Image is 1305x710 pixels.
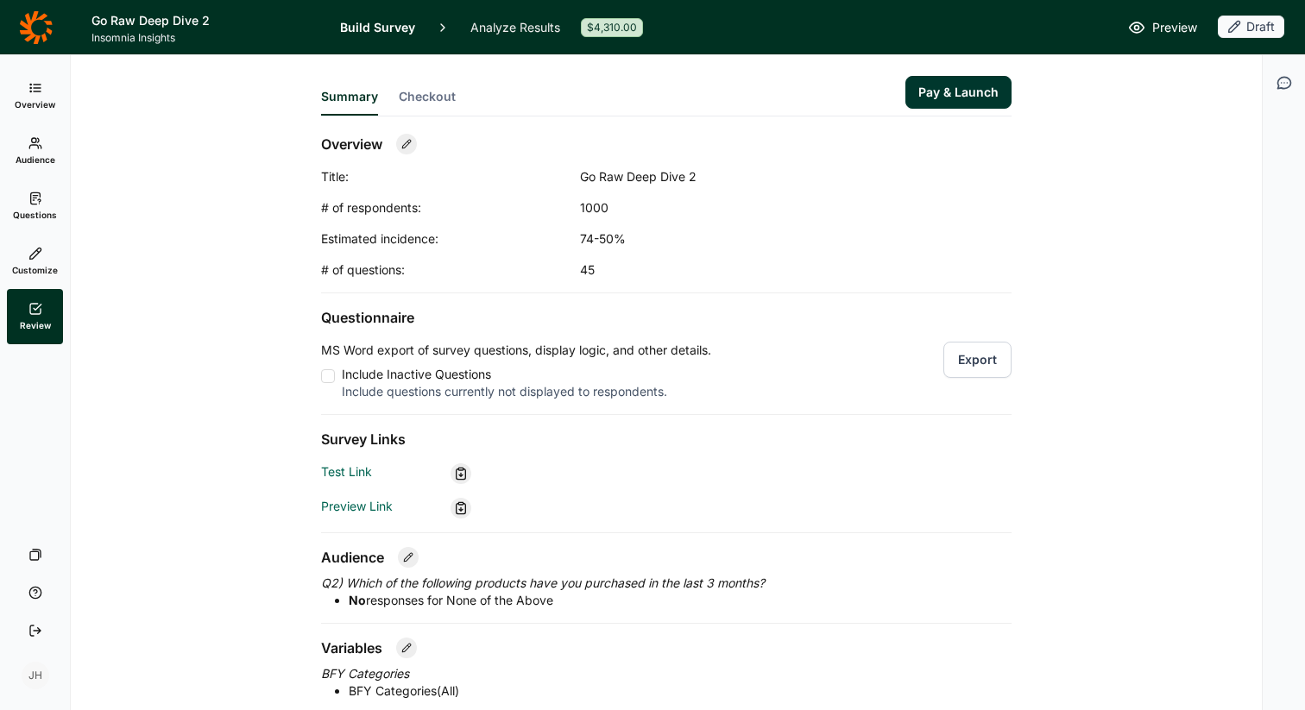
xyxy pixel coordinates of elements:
div: Estimated incidence: [321,230,580,248]
div: 74-50% [580,230,925,248]
a: Preview [1128,17,1197,38]
a: Preview Link [321,499,393,513]
span: Preview [1152,17,1197,38]
button: Summary [321,88,378,116]
a: Overview [7,68,63,123]
span: Overview [15,98,55,110]
div: Title: [321,168,580,185]
a: Questions [7,179,63,234]
span: Review [20,319,51,331]
div: Include questions currently not displayed to respondents. [342,383,711,400]
h2: Survey Links [321,429,1012,449]
div: Copy link [451,463,471,484]
a: Audience [7,123,63,179]
div: 45 [580,261,925,279]
div: $4,310.00 [581,18,643,37]
div: Copy link [451,498,471,518]
h2: Audience [321,547,384,568]
div: JH [22,662,49,689]
div: Draft [1218,16,1284,38]
p: MS Word export of survey questions, display logic, and other details. [321,342,711,359]
button: Export [943,342,1012,378]
div: # of questions: [321,261,580,279]
span: Customize [12,264,58,276]
span: Questions [13,209,57,221]
h2: Questionnaire [321,307,1012,328]
span: Audience [16,154,55,166]
div: Include Inactive Questions [342,366,711,383]
div: Go Raw Deep Dive 2 [580,168,925,185]
div: # of respondents: [321,199,580,217]
li: BFY Categories (All) [349,682,1012,700]
button: Pay & Launch [905,76,1012,109]
strong: No [349,593,366,607]
span: Checkout [399,88,456,105]
div: 1000 [580,199,925,217]
span: Insomnia Insights [91,31,319,45]
a: Customize [7,234,63,289]
h1: Go Raw Deep Dive 2 [91,10,319,31]
a: Review [7,289,63,344]
h2: Variables [321,638,382,658]
h2: Overview [321,134,382,154]
p: BFY Categories [321,665,1012,682]
a: Test Link [321,464,372,479]
span: responses for None of the Above [349,593,553,607]
p: Q2) Which of the following products have you purchased in the last 3 months? [321,575,1012,592]
button: Draft [1218,16,1284,40]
